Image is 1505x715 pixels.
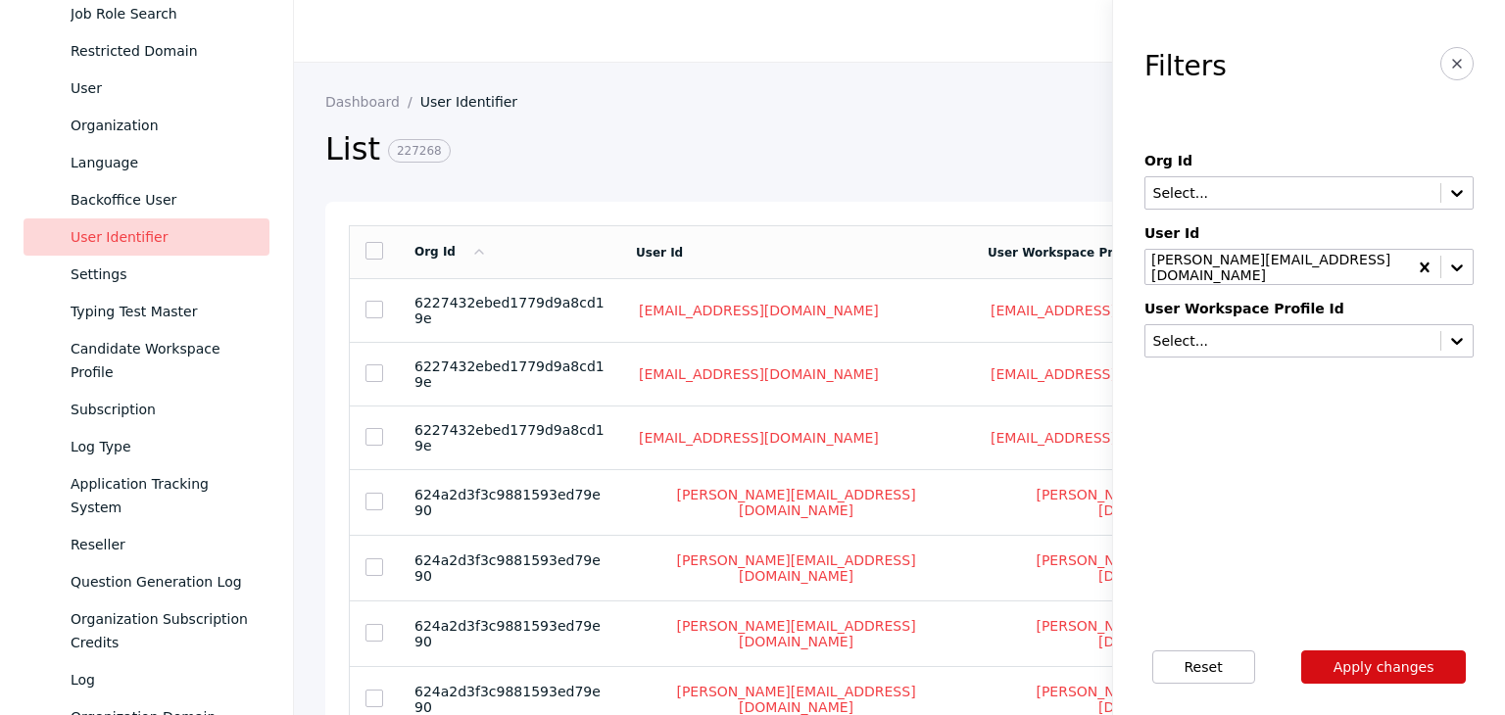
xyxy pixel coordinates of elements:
a: [EMAIL_ADDRESS][DOMAIN_NAME] [988,302,1234,319]
div: Question Generation Log [71,570,254,594]
button: Apply changes [1301,650,1467,684]
a: User Id [636,246,683,260]
div: User Identifier [71,225,254,249]
label: Org Id [1144,153,1474,168]
div: Reseller [71,533,254,556]
label: User Id [1144,225,1474,241]
a: Log Type [24,428,269,465]
span: 227268 [388,139,451,163]
a: User Identifier [420,94,533,110]
div: Language [71,151,254,174]
a: [EMAIL_ADDRESS][DOMAIN_NAME] [636,365,882,383]
span: 6227432ebed1779d9a8cd19e [414,295,605,326]
a: Question Generation Log [24,563,269,600]
a: [EMAIL_ADDRESS][DOMAIN_NAME] [988,365,1234,383]
div: Candidate Workspace Profile [71,337,254,384]
a: [PERSON_NAME][EMAIL_ADDRESS][DOMAIN_NAME] [988,551,1324,585]
a: Log [24,661,269,698]
a: Organization [24,107,269,144]
div: Restricted Domain [71,39,254,63]
a: [PERSON_NAME][EMAIL_ADDRESS][DOMAIN_NAME] [988,617,1324,650]
span: 624a2d3f3c9881593ed79e90 [414,684,601,715]
a: Reseller [24,526,269,563]
h3: Filters [1144,51,1227,82]
button: Reset [1152,650,1255,684]
a: [PERSON_NAME][EMAIL_ADDRESS][DOMAIN_NAME] [636,486,956,519]
div: Typing Test Master [71,300,254,323]
a: Typing Test Master [24,293,269,330]
div: Log [71,668,254,691]
div: Application Tracking System [71,472,254,519]
div: [PERSON_NAME][EMAIL_ADDRESS][DOMAIN_NAME] [1151,252,1403,283]
a: Dashboard [325,94,420,110]
a: Application Tracking System [24,465,269,526]
a: User Identifier [24,218,269,256]
span: 624a2d3f3c9881593ed79e90 [414,552,601,584]
div: User [71,76,254,100]
a: Settings [24,256,269,293]
div: Log Type [71,435,254,458]
a: [PERSON_NAME][EMAIL_ADDRESS][DOMAIN_NAME] [636,551,956,585]
a: [PERSON_NAME][EMAIL_ADDRESS][DOMAIN_NAME] [988,486,1324,519]
a: User [24,70,269,107]
a: [PERSON_NAME][EMAIL_ADDRESS][DOMAIN_NAME] [636,617,956,650]
a: [EMAIL_ADDRESS][DOMAIN_NAME] [988,429,1234,447]
a: [EMAIL_ADDRESS][DOMAIN_NAME] [636,429,882,447]
div: Subscription [71,398,254,421]
a: Organization Subscription Credits [24,600,269,661]
div: Organization [71,114,254,137]
div: Organization Subscription Credits [71,607,254,654]
a: [EMAIL_ADDRESS][DOMAIN_NAME] [636,302,882,319]
span: 624a2d3f3c9881593ed79e90 [414,618,601,649]
label: User Workspace Profile Id [1144,301,1474,316]
h2: List [325,129,1351,170]
div: Job Role Search [71,2,254,25]
span: 6227432ebed1779d9a8cd19e [414,422,605,453]
div: Backoffice User [71,188,254,212]
a: Language [24,144,269,181]
a: Backoffice User [24,181,269,218]
a: Org Id [414,245,487,259]
div: Settings [71,262,254,286]
a: Subscription [24,391,269,428]
span: 624a2d3f3c9881593ed79e90 [414,487,601,518]
a: Restricted Domain [24,32,269,70]
a: Candidate Workspace Profile [24,330,269,391]
a: User Workspace Profile Id [988,246,1159,260]
span: 6227432ebed1779d9a8cd19e [414,358,605,390]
